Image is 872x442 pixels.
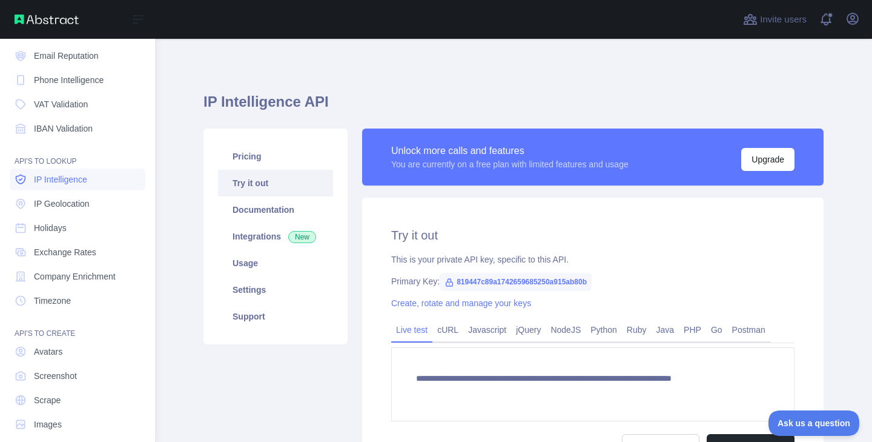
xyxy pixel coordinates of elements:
[34,295,71,307] span: Timezone
[34,122,93,135] span: IBAN Validation
[10,193,145,215] a: IP Geolocation
[288,231,316,243] span: New
[34,198,90,210] span: IP Geolocation
[10,389,145,411] a: Scrape
[463,320,511,340] a: Javascript
[34,74,104,86] span: Phone Intelligence
[34,246,96,258] span: Exchange Rates
[10,69,145,91] a: Phone Intelligence
[391,158,629,170] div: You are currently on a free plan with limited features and usage
[391,227,794,244] h2: Try it out
[741,10,809,29] button: Invite users
[34,98,88,110] span: VAT Validation
[10,118,145,139] a: IBAN Validation
[203,92,824,121] h1: IP Intelligence API
[391,298,531,308] a: Create, rotate and manage your keys
[391,144,629,158] div: Unlock more calls and features
[218,303,333,330] a: Support
[218,143,333,170] a: Pricing
[10,341,145,363] a: Avatars
[15,15,79,24] img: Abstract API
[218,170,333,196] a: Try it out
[10,266,145,287] a: Company Enrichment
[218,196,333,223] a: Documentation
[218,250,333,276] a: Usage
[652,320,679,340] a: Java
[34,346,62,358] span: Avatars
[622,320,652,340] a: Ruby
[34,50,99,62] span: Email Reputation
[10,241,145,263] a: Exchange Rates
[10,93,145,115] a: VAT Validation
[440,273,592,291] span: 819447c89a1742659685250a915ab80b
[727,320,770,340] a: Postman
[10,217,145,239] a: Holidays
[586,320,622,340] a: Python
[10,142,145,166] div: API'S TO LOOKUP
[511,320,546,340] a: jQuery
[10,365,145,387] a: Screenshot
[432,320,463,340] a: cURL
[391,253,794,266] div: This is your private API key, specific to this API.
[741,148,794,171] button: Upgrade
[10,290,145,312] a: Timezone
[10,169,145,190] a: IP Intelligence
[34,394,61,406] span: Scrape
[34,222,67,234] span: Holidays
[760,13,807,27] span: Invite users
[546,320,586,340] a: NodeJS
[34,270,116,283] span: Company Enrichment
[391,320,432,340] a: Live test
[34,418,62,430] span: Images
[10,45,145,67] a: Email Reputation
[10,414,145,435] a: Images
[218,223,333,250] a: Integrations New
[34,370,77,382] span: Screenshot
[10,314,145,338] div: API'S TO CREATE
[679,320,706,340] a: PHP
[391,275,794,287] div: Primary Key:
[768,410,860,436] iframe: Toggle Customer Support
[218,276,333,303] a: Settings
[34,173,87,186] span: IP Intelligence
[706,320,727,340] a: Go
